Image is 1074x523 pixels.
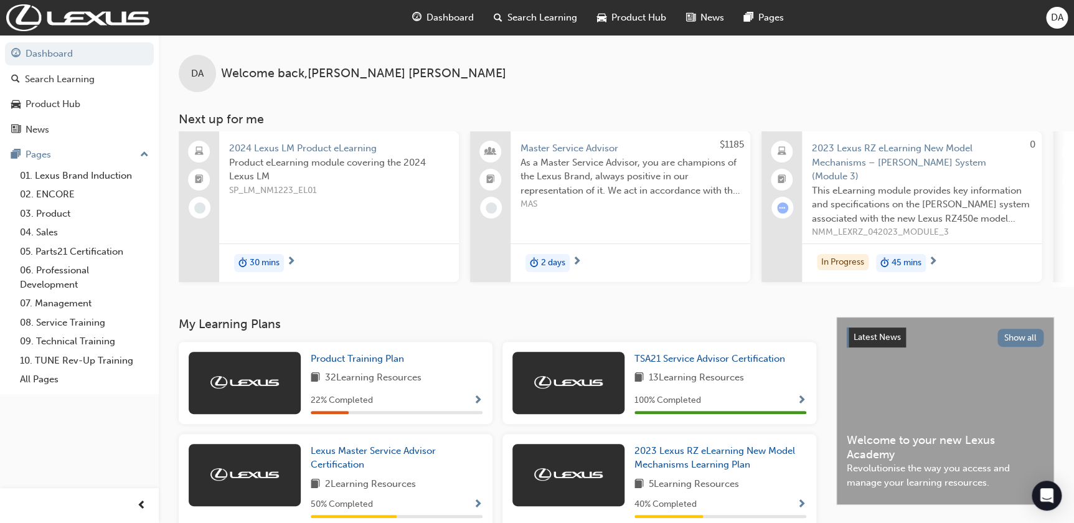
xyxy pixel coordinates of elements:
a: Latest NewsShow all [847,327,1043,347]
img: Trak [6,4,149,31]
span: News [700,11,724,25]
button: DashboardSearch LearningProduct HubNews [5,40,154,143]
span: 2023 Lexus RZ eLearning New Model Mechanisms Learning Plan [634,445,795,471]
span: up-icon [140,147,149,163]
div: Search Learning [25,72,95,87]
span: book-icon [311,370,320,386]
span: duration-icon [530,255,539,271]
a: 02. ENCORE [15,185,154,204]
span: 100 % Completed [634,393,701,408]
button: DA [1046,7,1068,29]
span: Product eLearning module covering the 2024 Lexus LM [229,156,449,184]
span: 2023 Lexus RZ eLearning New Model Mechanisms – [PERSON_NAME] System (Module 3) [812,141,1032,184]
a: $1185Master Service AdvisorAs a Master Service Advisor, you are champions of the Lexus Brand, alw... [470,131,750,282]
span: booktick-icon [486,172,495,188]
span: TSA21 Service Advisor Certification [634,353,785,364]
a: 09. Technical Training [15,332,154,351]
span: laptop-icon [778,144,786,160]
a: All Pages [15,370,154,389]
span: 45 mins [892,256,921,270]
span: search-icon [494,10,502,26]
a: Product Hub [5,93,154,116]
span: duration-icon [880,255,889,271]
span: Show Progress [473,499,483,511]
span: 2024 Lexus LM Product eLearning [229,141,449,156]
span: next-icon [286,257,296,268]
span: prev-icon [137,498,146,514]
a: 05. Parts21 Certification [15,242,154,261]
a: 02023 Lexus RZ eLearning New Model Mechanisms – [PERSON_NAME] System (Module 3)This eLearning mod... [761,131,1042,282]
button: Show all [997,329,1044,347]
span: booktick-icon [778,172,786,188]
a: car-iconProduct Hub [587,5,676,31]
a: pages-iconPages [734,5,794,31]
a: Latest NewsShow allWelcome to your new Lexus AcademyRevolutionise the way you access and manage y... [836,317,1054,505]
span: 5 Learning Resources [649,477,739,492]
span: learningRecordVerb_NONE-icon [486,202,497,214]
div: Open Intercom Messenger [1032,481,1062,511]
span: search-icon [11,74,20,85]
span: MAS [521,197,740,212]
span: Search Learning [507,11,577,25]
span: people-icon [486,144,495,160]
a: News [5,118,154,141]
span: 13 Learning Resources [649,370,744,386]
img: Trak [210,468,279,481]
span: next-icon [572,257,582,268]
a: Lexus Master Service Advisor Certification [311,444,483,472]
button: Show Progress [473,393,483,408]
a: Dashboard [5,42,154,65]
span: Show Progress [797,499,806,511]
span: SP_LM_NM1223_EL01 [229,184,449,198]
span: guage-icon [11,49,21,60]
span: $1185 [720,139,744,150]
span: booktick-icon [195,172,204,188]
a: guage-iconDashboard [402,5,484,31]
span: guage-icon [412,10,422,26]
span: 22 % Completed [311,393,373,408]
span: DA [191,67,204,81]
button: Show Progress [797,497,806,512]
a: 2024 Lexus LM Product eLearningProduct eLearning module covering the 2024 Lexus LMSP_LM_NM1223_EL... [179,131,459,282]
span: Master Service Advisor [521,141,740,156]
span: Lexus Master Service Advisor Certification [311,445,436,471]
div: Product Hub [26,97,80,111]
a: Search Learning [5,68,154,91]
span: pages-icon [744,10,753,26]
img: Trak [534,468,603,481]
span: 32 Learning Resources [325,370,422,386]
span: NMM_LEXRZ_042023_MODULE_3 [812,225,1032,240]
span: duration-icon [238,255,247,271]
div: Pages [26,148,51,162]
span: As a Master Service Advisor, you are champions of the Lexus Brand, always positive in our represe... [521,156,740,198]
span: Revolutionise the way you access and manage your learning resources. [847,461,1043,489]
span: Product Training Plan [311,353,404,364]
span: laptop-icon [195,144,204,160]
a: 04. Sales [15,223,154,242]
span: car-icon [597,10,606,26]
a: Product Training Plan [311,352,409,366]
span: news-icon [686,10,695,26]
span: Product Hub [611,11,666,25]
h3: My Learning Plans [179,317,816,331]
img: Trak [534,376,603,389]
a: 07. Management [15,294,154,313]
div: In Progress [817,254,869,271]
span: book-icon [634,477,644,492]
span: book-icon [634,370,644,386]
span: news-icon [11,125,21,136]
span: 2 days [541,256,565,270]
h3: Next up for me [159,112,1074,126]
span: book-icon [311,477,320,492]
span: car-icon [11,99,21,110]
a: 01. Lexus Brand Induction [15,166,154,186]
img: Trak [210,376,279,389]
span: learningRecordVerb_NONE-icon [194,202,205,214]
span: next-icon [928,257,938,268]
span: Welcome to your new Lexus Academy [847,433,1043,461]
span: 30 mins [250,256,280,270]
span: 0 [1030,139,1035,150]
button: Pages [5,143,154,166]
a: news-iconNews [676,5,734,31]
div: News [26,123,49,137]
